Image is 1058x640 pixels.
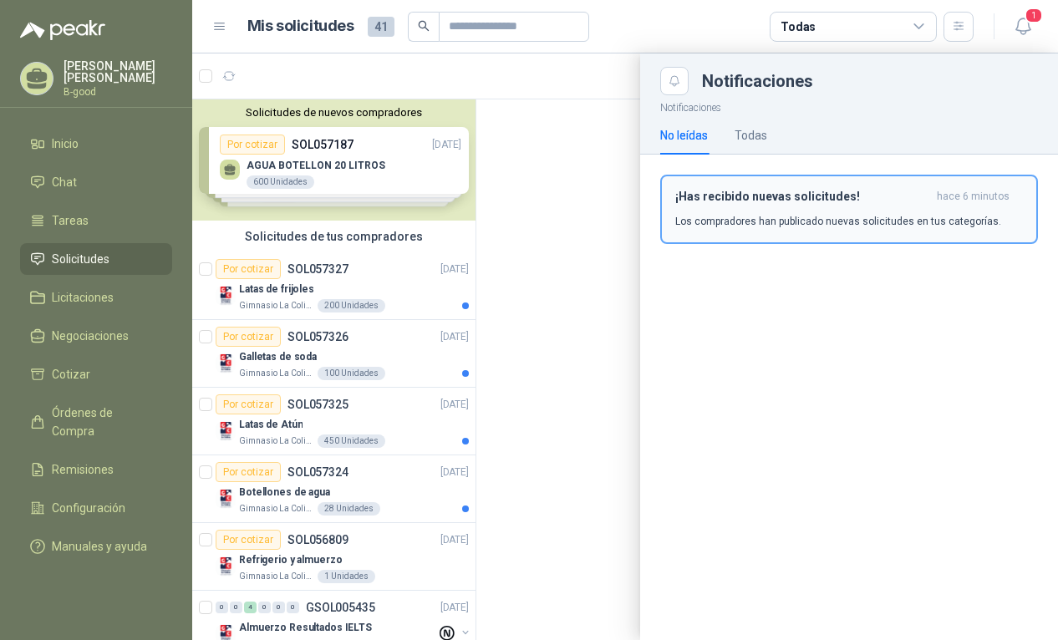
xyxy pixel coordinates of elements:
div: No leídas [660,126,708,145]
a: Tareas [20,205,172,236]
p: B-good [64,87,172,97]
a: Chat [20,166,172,198]
a: Negociaciones [20,320,172,352]
span: Solicitudes [52,250,109,268]
span: Configuración [52,499,125,517]
div: Todas [781,18,816,36]
span: 1 [1025,8,1043,23]
span: 41 [368,17,394,37]
a: Órdenes de Compra [20,397,172,447]
p: Notificaciones [640,95,1058,116]
span: search [418,20,430,32]
span: Remisiones [52,460,114,479]
span: Licitaciones [52,288,114,307]
span: Chat [52,173,77,191]
div: Notificaciones [702,73,1038,89]
span: Negociaciones [52,327,129,345]
img: Logo peakr [20,20,105,40]
span: Manuales y ayuda [52,537,147,556]
p: Los compradores han publicado nuevas solicitudes en tus categorías. [675,214,1001,229]
a: Configuración [20,492,172,524]
span: Cotizar [52,365,90,383]
div: Todas [735,126,767,145]
a: Manuales y ayuda [20,531,172,562]
span: hace 6 minutos [937,190,1010,204]
p: [PERSON_NAME] [PERSON_NAME] [64,60,172,84]
button: Close [660,67,689,95]
span: Órdenes de Compra [52,404,156,440]
h3: ¡Has recibido nuevas solicitudes! [675,190,930,204]
a: Inicio [20,128,172,160]
a: Solicitudes [20,243,172,275]
button: ¡Has recibido nuevas solicitudes!hace 6 minutos Los compradores han publicado nuevas solicitudes ... [660,175,1038,244]
a: Cotizar [20,358,172,390]
button: 1 [1008,12,1038,42]
a: Remisiones [20,454,172,485]
span: Tareas [52,211,89,230]
h1: Mis solicitudes [247,14,354,38]
span: Inicio [52,135,79,153]
a: Licitaciones [20,282,172,313]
